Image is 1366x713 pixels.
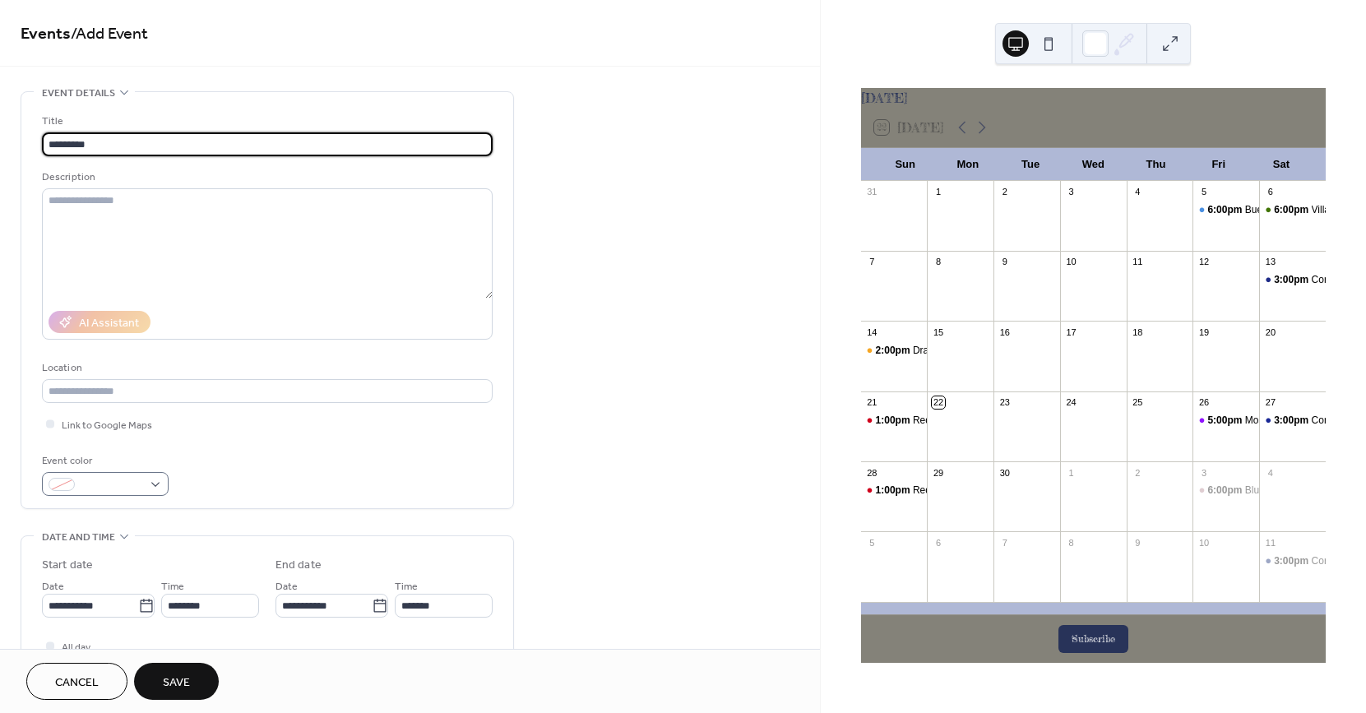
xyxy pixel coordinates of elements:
[55,674,99,692] span: Cancel
[932,256,944,268] div: 8
[134,663,219,700] button: Save
[42,359,489,377] div: Location
[1245,414,1308,428] div: Mosaic Locale
[1065,326,1077,338] div: 17
[1197,396,1210,409] div: 26
[26,663,127,700] button: Cancel
[913,484,959,498] div: Red Piano
[1065,186,1077,198] div: 3
[1192,484,1259,498] div: Blue Owl
[866,536,878,549] div: 5
[42,578,64,595] span: Date
[999,148,1062,181] div: Tue
[276,557,322,574] div: End date
[1259,414,1326,428] div: Corks n Crowns
[1274,273,1311,287] span: 3:00pm
[937,148,999,181] div: Mon
[42,85,115,102] span: Event details
[276,578,298,595] span: Date
[1274,414,1311,428] span: 3:00pm
[932,396,944,409] div: 22
[1197,466,1210,479] div: 3
[42,169,489,186] div: Description
[998,326,1011,338] div: 16
[1065,396,1077,409] div: 24
[1197,536,1210,549] div: 10
[42,529,115,546] span: Date and time
[876,344,913,358] span: 2:00pm
[1065,536,1077,549] div: 8
[62,417,152,434] span: Link to Google Maps
[1065,256,1077,268] div: 10
[1192,203,1259,217] div: Buena Onda
[1264,326,1276,338] div: 20
[1259,554,1326,568] div: Corks n Crowns
[998,396,1011,409] div: 23
[1259,203,1326,217] div: Villa Wine Bar and Kitchen
[1132,186,1144,198] div: 4
[1124,148,1187,181] div: Thu
[998,536,1011,549] div: 7
[42,452,165,470] div: Event color
[913,414,959,428] div: Red Piano
[395,578,418,595] span: Time
[1132,256,1144,268] div: 11
[1250,148,1313,181] div: Sat
[866,256,878,268] div: 7
[1197,186,1210,198] div: 5
[866,326,878,338] div: 14
[21,18,71,50] a: Events
[163,674,190,692] span: Save
[866,186,878,198] div: 31
[1264,186,1276,198] div: 6
[42,557,93,574] div: Start date
[1197,256,1210,268] div: 12
[932,186,944,198] div: 1
[1264,536,1276,549] div: 11
[1245,203,1300,217] div: Buena Onda
[1132,396,1144,409] div: 25
[998,466,1011,479] div: 30
[1132,536,1144,549] div: 9
[913,344,1014,358] div: Draughtsmen Aleworks
[1058,625,1128,653] button: Subscribe
[1264,466,1276,479] div: 4
[932,466,944,479] div: 29
[1188,148,1250,181] div: Fri
[1132,326,1144,338] div: 18
[861,484,928,498] div: Red Piano
[874,148,937,181] div: Sun
[1065,466,1077,479] div: 1
[861,344,928,358] div: Draughtsmen Aleworks
[998,186,1011,198] div: 2
[861,88,1326,108] div: [DATE]
[1245,484,1285,498] div: Blue Owl
[62,639,90,656] span: All day
[1192,414,1259,428] div: Mosaic Locale
[932,326,944,338] div: 15
[1062,148,1124,181] div: Wed
[1274,554,1311,568] span: 3:00pm
[1274,203,1311,217] span: 6:00pm
[1264,396,1276,409] div: 27
[866,396,878,409] div: 21
[1207,414,1244,428] span: 5:00pm
[1197,326,1210,338] div: 19
[866,466,878,479] div: 28
[1264,256,1276,268] div: 13
[161,578,184,595] span: Time
[876,484,913,498] span: 1:00pm
[876,414,913,428] span: 1:00pm
[42,113,489,130] div: Title
[932,536,944,549] div: 6
[1207,484,1244,498] span: 6:00pm
[1259,273,1326,287] div: Corks n Crowns
[998,256,1011,268] div: 9
[71,18,148,50] span: / Add Event
[861,414,928,428] div: Red Piano
[1207,203,1244,217] span: 6:00pm
[1132,466,1144,479] div: 2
